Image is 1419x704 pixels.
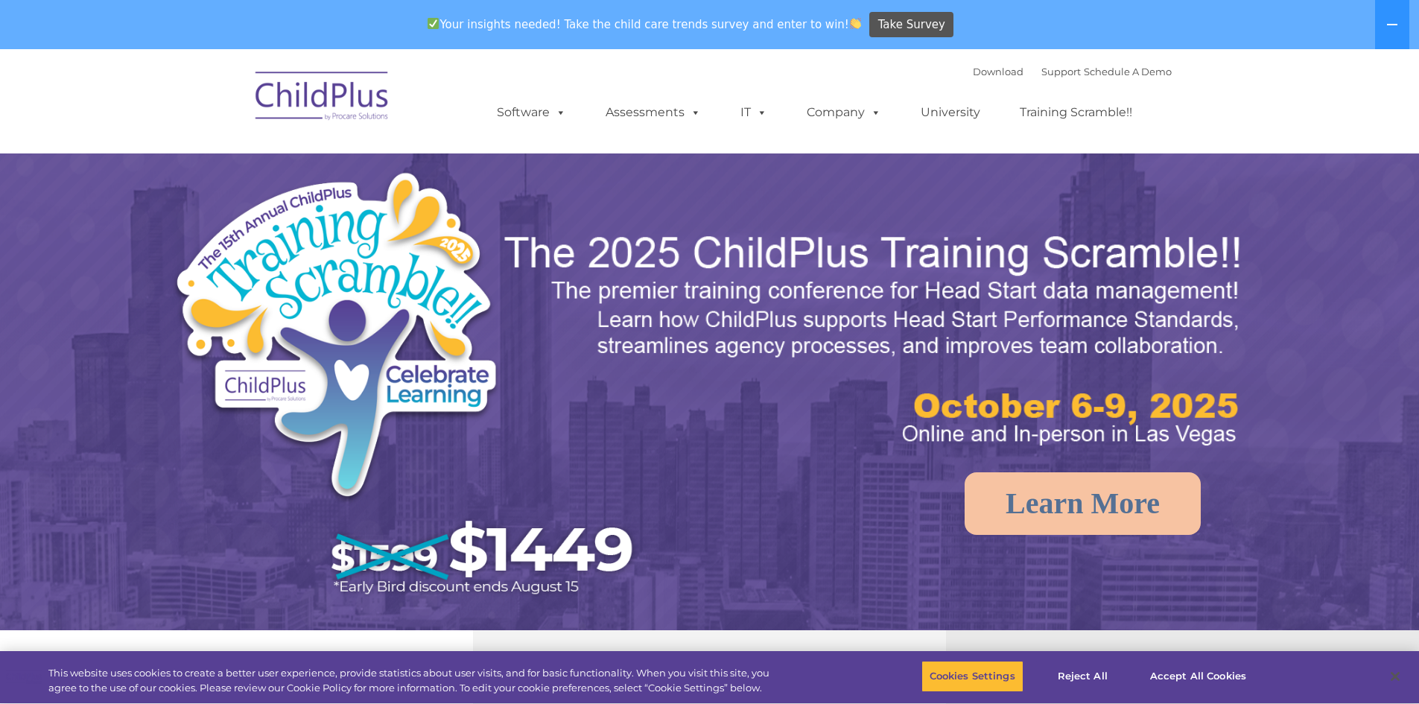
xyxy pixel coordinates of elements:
a: Company [792,98,896,127]
a: Take Survey [869,12,953,38]
span: Last name [207,98,253,110]
a: Software [482,98,581,127]
button: Accept All Cookies [1142,661,1254,692]
button: Cookies Settings [921,661,1023,692]
img: ChildPlus by Procare Solutions [248,61,397,136]
a: University [906,98,995,127]
a: Learn More [965,472,1201,535]
img: ✅ [428,18,439,29]
span: Phone number [207,159,270,171]
a: IT [726,98,782,127]
a: Assessments [591,98,716,127]
a: Download [973,66,1023,77]
font: | [973,66,1172,77]
a: Training Scramble!! [1005,98,1147,127]
div: This website uses cookies to create a better user experience, provide statistics about user visit... [48,666,781,695]
img: 👏 [850,18,861,29]
span: Your insights needed! Take the child care trends survey and enter to win! [422,10,868,39]
button: Reject All [1036,661,1129,692]
span: Take Survey [878,12,945,38]
button: Close [1379,660,1412,693]
a: Support [1041,66,1081,77]
a: Schedule A Demo [1084,66,1172,77]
